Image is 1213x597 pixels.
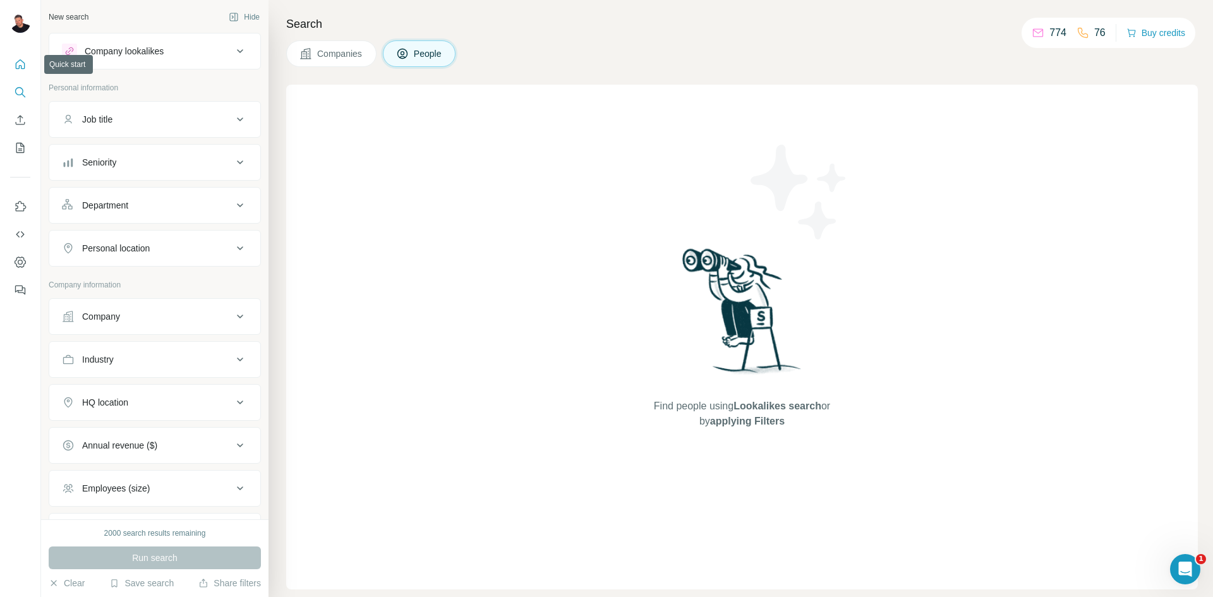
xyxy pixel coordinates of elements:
div: Company lookalikes [85,45,164,57]
div: New search [49,11,88,23]
div: 2000 search results remaining [104,528,206,539]
button: My lists [10,136,30,159]
div: Industry [82,353,114,366]
div: Annual revenue ($) [82,439,157,452]
button: Industry [49,344,260,375]
iframe: Intercom live chat [1170,554,1200,584]
button: Technologies [49,516,260,546]
div: Department [82,199,128,212]
button: Save search [109,577,174,589]
button: Quick start [10,53,30,76]
button: Search [10,81,30,104]
button: Personal location [49,233,260,263]
div: HQ location [82,396,128,409]
p: 76 [1094,25,1106,40]
h4: Search [286,15,1198,33]
img: Avatar [10,13,30,33]
span: applying Filters [710,416,785,426]
button: Use Surfe on LinkedIn [10,195,30,218]
button: Enrich CSV [10,109,30,131]
div: Job title [82,113,112,126]
div: Personal location [82,242,150,255]
button: Hide [220,8,269,27]
button: Employees (size) [49,473,260,504]
button: Company lookalikes [49,36,260,66]
button: Dashboard [10,251,30,274]
button: HQ location [49,387,260,418]
div: Seniority [82,156,116,169]
button: Job title [49,104,260,135]
button: Department [49,190,260,220]
p: 774 [1049,25,1066,40]
button: Company [49,301,260,332]
button: Share filters [198,577,261,589]
img: Surfe Illustration - Woman searching with binoculars [677,245,808,386]
span: 1 [1196,554,1206,564]
div: Company [82,310,120,323]
button: Annual revenue ($) [49,430,260,461]
img: Surfe Illustration - Stars [742,135,856,249]
button: Feedback [10,279,30,301]
button: Clear [49,577,85,589]
span: Lookalikes search [733,401,821,411]
p: Company information [49,279,261,291]
span: Find people using or by [641,399,843,429]
button: Buy credits [1126,24,1185,42]
span: People [414,47,443,60]
span: Companies [317,47,363,60]
button: Use Surfe API [10,223,30,246]
button: Seniority [49,147,260,178]
div: Employees (size) [82,482,150,495]
p: Personal information [49,82,261,93]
